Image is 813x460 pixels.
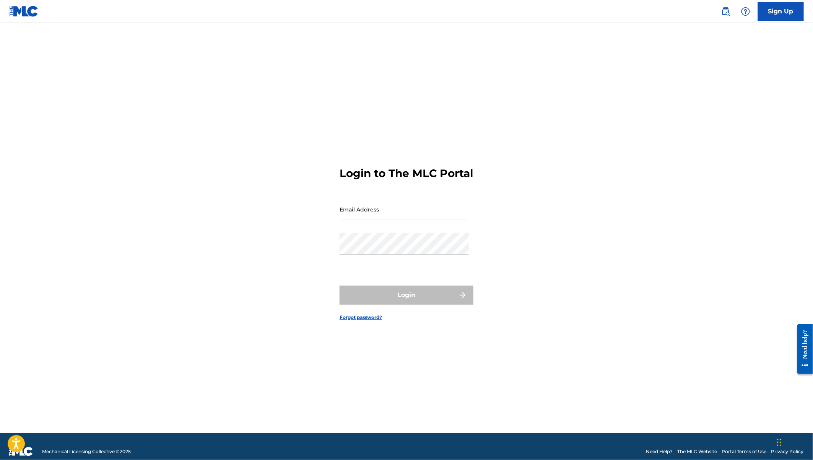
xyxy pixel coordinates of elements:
[792,319,813,380] iframe: Resource Center
[758,2,804,21] a: Sign Up
[340,314,382,321] a: Forgot password?
[9,447,33,456] img: logo
[741,7,750,16] img: help
[718,4,733,19] a: Public Search
[42,448,131,455] span: Mechanical Licensing Collective © 2025
[771,448,804,455] a: Privacy Policy
[9,6,39,17] img: MLC Logo
[775,423,813,460] iframe: Chat Widget
[738,4,753,19] div: Help
[678,448,717,455] a: The MLC Website
[722,448,767,455] a: Portal Terms of Use
[777,431,782,454] div: Drag
[646,448,673,455] a: Need Help?
[340,167,473,180] h3: Login to The MLC Portal
[721,7,730,16] img: search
